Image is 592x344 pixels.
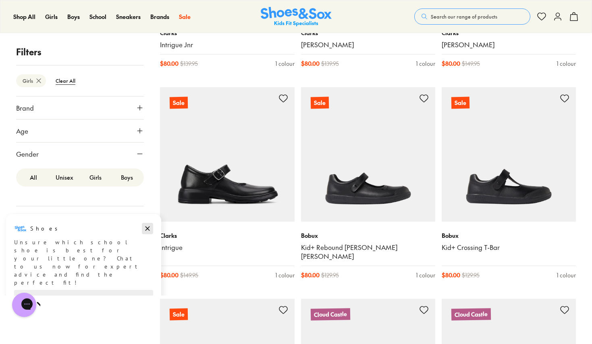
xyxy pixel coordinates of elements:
[321,59,339,68] span: $ 139.95
[414,8,530,25] button: Search our range of products
[301,59,320,68] span: $ 80.00
[30,12,62,20] h3: Shoes
[67,13,80,21] a: Boys
[150,13,169,21] a: Brands
[89,13,106,21] a: School
[160,231,294,240] p: Clarks
[179,13,191,21] a: Sale
[442,87,576,222] a: Sale
[6,9,161,74] div: Message from Shoes. Unsure which school shoe is best for your little one? Chat to us now for expe...
[116,13,141,21] a: Sneakers
[301,271,320,279] span: $ 80.00
[160,271,179,279] span: $ 80.00
[18,170,49,185] label: All
[416,59,435,68] div: 1 colour
[451,308,491,321] p: Cloud Castle
[451,97,469,109] p: Sale
[416,271,435,279] div: 1 colour
[170,308,188,321] p: Sale
[442,271,460,279] span: $ 80.00
[14,9,27,22] img: Shoes logo
[49,170,80,185] label: Unisex
[14,25,153,74] div: Unsure which school shoe is best for your little one? Chat to us now for expert advice and find t...
[442,40,576,49] a: [PERSON_NAME]
[8,290,40,320] iframe: Gorgias live chat messenger
[557,59,576,68] div: 1 colour
[261,7,332,27] img: SNS_Logo_Responsive.svg
[160,40,294,49] a: Intrigue Jnr
[557,271,576,279] div: 1 colour
[462,271,480,279] span: $ 129.95
[160,87,294,222] a: Sale
[301,40,435,49] a: [PERSON_NAME]
[16,126,28,136] span: Age
[301,87,435,222] a: Sale
[180,271,198,279] span: $ 149.95
[431,13,497,20] span: Search our range of products
[170,97,188,109] p: Sale
[13,13,35,21] a: Shop All
[16,120,144,142] button: Age
[16,143,144,165] button: Gender
[16,103,34,113] span: Brand
[310,97,328,109] p: Sale
[45,13,58,21] a: Girls
[442,243,576,252] a: Kid+ Crossing T-Bar
[275,59,295,68] div: 1 colour
[6,1,161,103] div: Campaign message
[16,74,46,87] btn: Girls
[160,59,179,68] span: $ 80.00
[301,231,435,240] p: Bobux
[16,206,144,229] button: Style
[321,271,339,279] span: $ 129.95
[80,170,111,185] label: Girls
[261,7,332,27] a: Shoes & Sox
[462,59,480,68] span: $ 149.95
[16,45,144,59] p: Filters
[14,77,153,95] div: Reply to the campaigns
[160,243,294,252] a: Intrigue
[180,59,198,68] span: $ 139.95
[16,149,39,159] span: Gender
[49,73,82,88] btn: Clear All
[111,170,142,185] label: Boys
[310,308,350,321] p: Cloud Castle
[442,59,460,68] span: $ 80.00
[16,96,144,119] button: Brand
[142,10,153,21] button: Dismiss campaign
[275,271,295,279] div: 1 colour
[442,231,576,240] p: Bobux
[301,243,435,261] a: Kid+ Rebound [PERSON_NAME] [PERSON_NAME]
